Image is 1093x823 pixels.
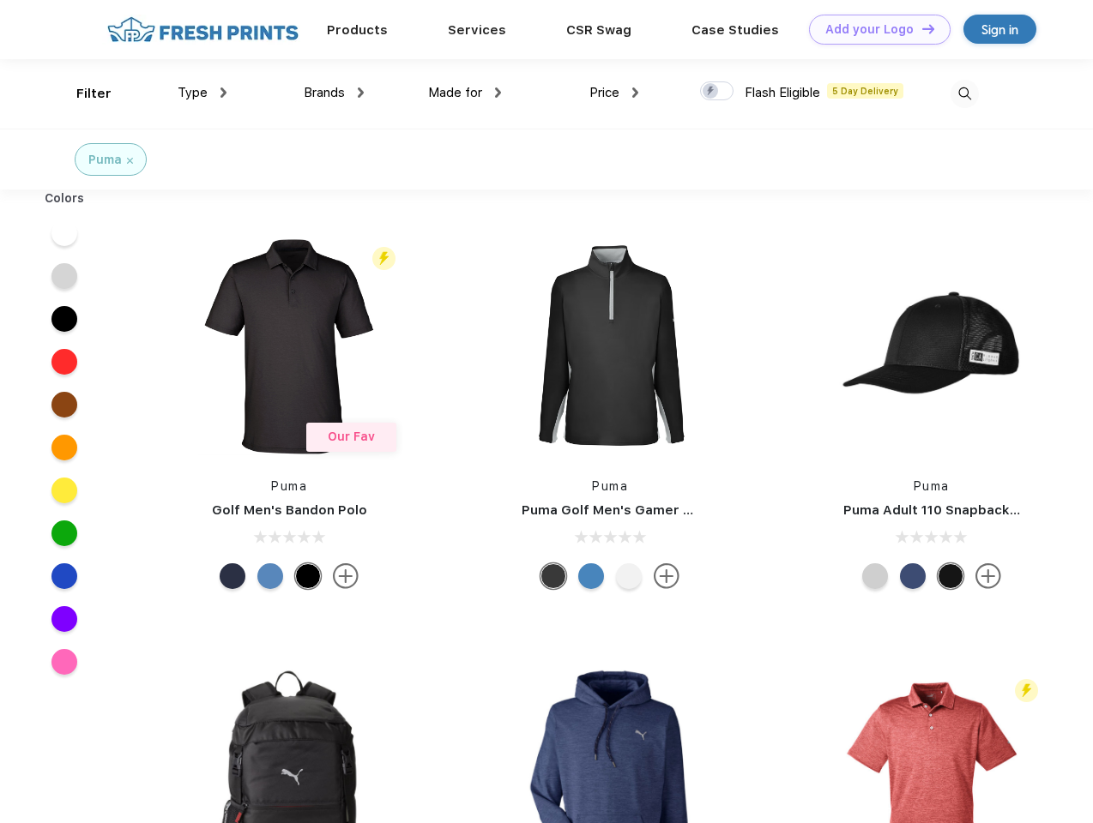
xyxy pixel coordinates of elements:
[914,479,950,493] a: Puma
[818,232,1046,460] img: func=resize&h=266
[32,189,98,207] div: Colors
[862,563,888,589] div: Quarry Brt Whit
[566,22,631,38] a: CSR Swag
[900,563,926,589] div: Peacoat Qut Shd
[175,232,403,460] img: func=resize&h=266
[938,563,963,589] div: Pma Blk with Pma Blk
[295,563,321,589] div: Puma Black
[372,247,396,270] img: flash_active_toggle.svg
[333,563,359,589] img: more.svg
[578,563,604,589] div: Bright Cobalt
[304,85,345,100] span: Brands
[589,85,619,100] span: Price
[212,502,367,518] a: Golf Men's Bandon Polo
[825,22,914,37] div: Add your Logo
[76,84,112,104] div: Filter
[540,563,566,589] div: Puma Black
[428,85,482,100] span: Made for
[1015,679,1038,702] img: flash_active_toggle.svg
[495,87,501,98] img: dropdown.png
[257,563,283,589] div: Lake Blue
[220,87,226,98] img: dropdown.png
[327,22,388,38] a: Products
[963,15,1036,44] a: Sign in
[827,83,903,99] span: 5 Day Delivery
[358,87,364,98] img: dropdown.png
[632,87,638,98] img: dropdown.png
[328,430,375,443] span: Our Fav
[178,85,208,100] span: Type
[127,158,133,164] img: filter_cancel.svg
[975,563,1001,589] img: more.svg
[271,479,307,493] a: Puma
[592,479,628,493] a: Puma
[88,151,122,169] div: Puma
[951,80,979,108] img: desktop_search.svg
[220,563,245,589] div: Navy Blazer
[616,563,642,589] div: Bright White
[922,24,934,33] img: DT
[522,502,793,518] a: Puma Golf Men's Gamer Golf Quarter-Zip
[496,232,724,460] img: func=resize&h=266
[981,20,1018,39] div: Sign in
[102,15,304,45] img: fo%20logo%202.webp
[654,563,679,589] img: more.svg
[745,85,820,100] span: Flash Eligible
[448,22,506,38] a: Services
